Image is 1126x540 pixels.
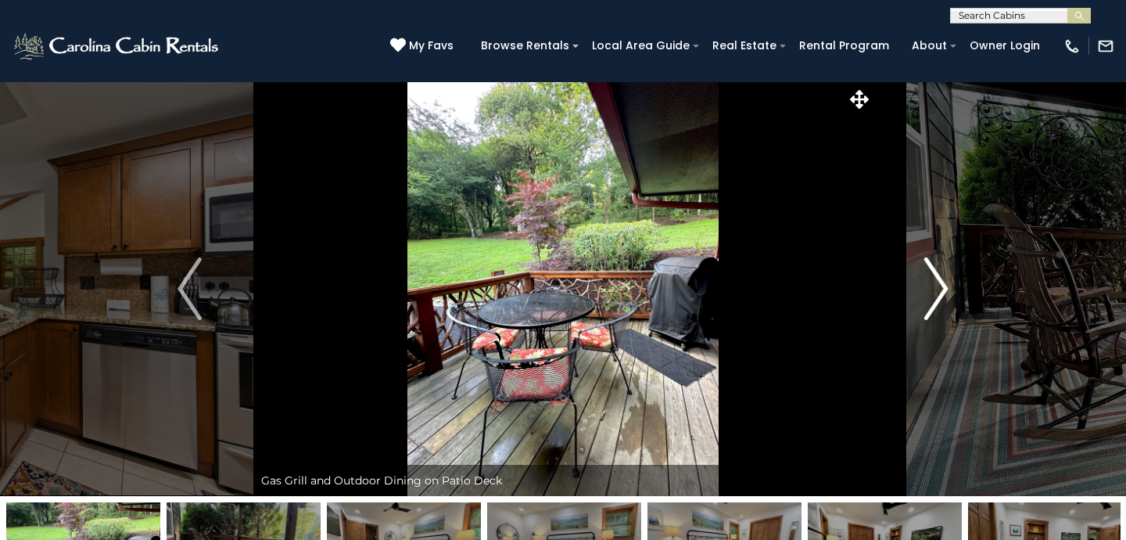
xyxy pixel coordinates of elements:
[873,81,1000,496] button: Next
[705,34,784,58] a: Real Estate
[12,31,223,62] img: White-1-2.png
[791,34,897,58] a: Rental Program
[924,257,948,320] img: arrow
[473,34,577,58] a: Browse Rentals
[962,34,1048,58] a: Owner Login
[178,257,201,320] img: arrow
[1097,38,1114,55] img: mail-regular-white.png
[253,465,873,496] div: Gas Grill and Outdoor Dining on Patio Deck
[126,81,253,496] button: Previous
[409,38,454,54] span: My Favs
[904,34,955,58] a: About
[390,38,457,55] a: My Favs
[584,34,697,58] a: Local Area Guide
[1063,38,1081,55] img: phone-regular-white.png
